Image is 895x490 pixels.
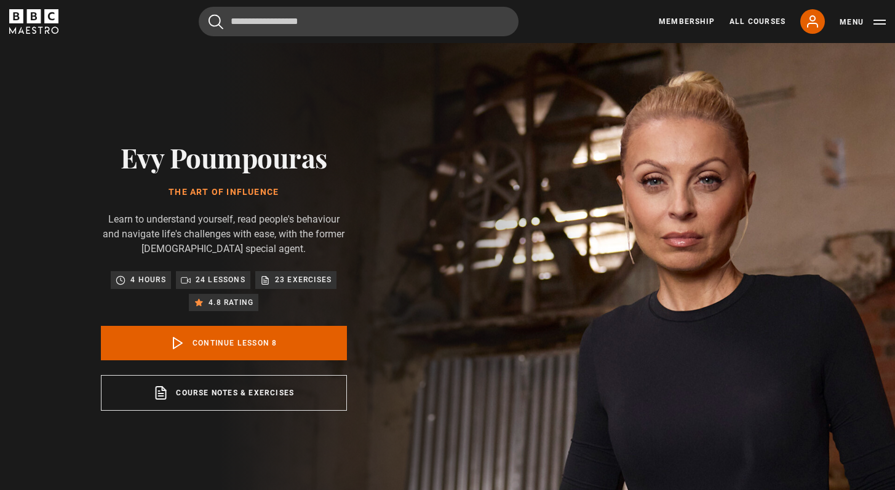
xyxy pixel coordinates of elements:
p: 24 lessons [196,274,245,286]
button: Submit the search query [209,14,223,30]
a: All Courses [730,16,786,27]
h1: The Art of Influence [101,188,347,197]
svg: BBC Maestro [9,9,58,34]
p: 4.8 rating [209,296,253,309]
input: Search [199,7,519,36]
button: Toggle navigation [840,16,886,28]
h2: Evy Poumpouras [101,141,347,173]
a: Course notes & exercises [101,375,347,411]
p: Learn to understand yourself, read people's behaviour and navigate life's challenges with ease, w... [101,212,347,256]
a: Membership [659,16,715,27]
a: Continue lesson 8 [101,326,347,360]
p: 4 hours [130,274,165,286]
p: 23 exercises [275,274,332,286]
